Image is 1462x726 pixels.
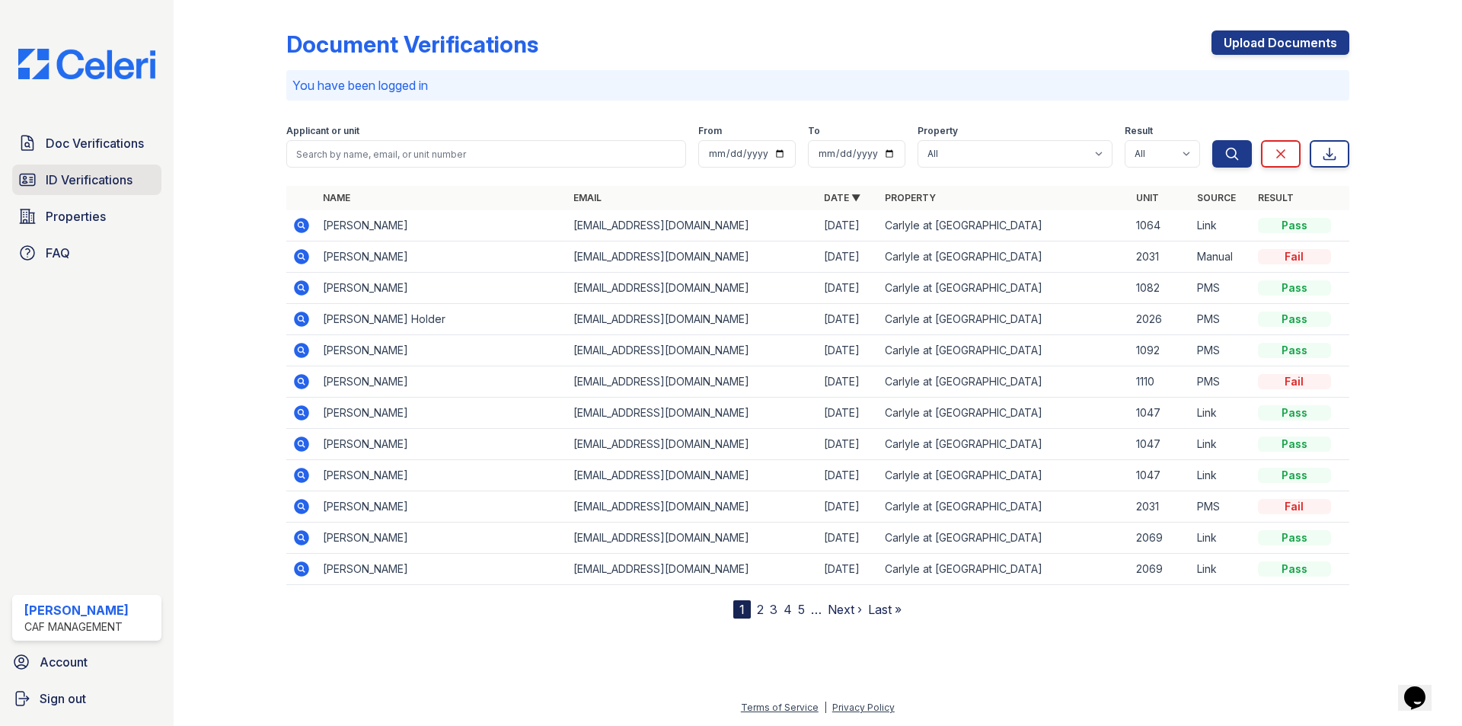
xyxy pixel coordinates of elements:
[567,335,818,366] td: [EMAIL_ADDRESS][DOMAIN_NAME]
[1130,210,1191,241] td: 1064
[46,171,132,189] span: ID Verifications
[784,602,792,617] a: 4
[879,554,1129,585] td: Carlyle at [GEOGRAPHIC_DATA]
[818,273,879,304] td: [DATE]
[757,602,764,617] a: 2
[292,76,1343,94] p: You have been logged in
[879,491,1129,523] td: Carlyle at [GEOGRAPHIC_DATA]
[1191,366,1252,398] td: PMS
[818,554,879,585] td: [DATE]
[40,689,86,708] span: Sign out
[567,460,818,491] td: [EMAIL_ADDRESS][DOMAIN_NAME]
[24,619,129,635] div: CAF Management
[567,523,818,554] td: [EMAIL_ADDRESS][DOMAIN_NAME]
[46,134,144,152] span: Doc Verifications
[323,192,350,203] a: Name
[1130,554,1191,585] td: 2069
[317,210,567,241] td: [PERSON_NAME]
[1125,125,1153,137] label: Result
[808,125,820,137] label: To
[567,366,818,398] td: [EMAIL_ADDRESS][DOMAIN_NAME]
[1258,374,1331,389] div: Fail
[6,49,168,79] img: CE_Logo_Blue-a8612792a0a2168367f1c8372b55b34899dd931a85d93a1a3d3e32e68fde9ad4.png
[1191,429,1252,460] td: Link
[818,241,879,273] td: [DATE]
[879,460,1129,491] td: Carlyle at [GEOGRAPHIC_DATA]
[567,273,818,304] td: [EMAIL_ADDRESS][DOMAIN_NAME]
[1197,192,1236,203] a: Source
[1191,554,1252,585] td: Link
[317,429,567,460] td: [PERSON_NAME]
[879,366,1129,398] td: Carlyle at [GEOGRAPHIC_DATA]
[741,702,819,713] a: Terms of Service
[40,653,88,671] span: Account
[1258,312,1331,327] div: Pass
[286,140,686,168] input: Search by name, email, or unit number
[317,366,567,398] td: [PERSON_NAME]
[879,398,1129,429] td: Carlyle at [GEOGRAPHIC_DATA]
[1258,192,1294,203] a: Result
[1258,405,1331,421] div: Pass
[1191,398,1252,429] td: Link
[885,192,936,203] a: Property
[567,210,818,241] td: [EMAIL_ADDRESS][DOMAIN_NAME]
[770,602,777,617] a: 3
[1258,280,1331,296] div: Pass
[1191,241,1252,273] td: Manual
[824,702,827,713] div: |
[828,602,862,617] a: Next ›
[1130,335,1191,366] td: 1092
[1191,335,1252,366] td: PMS
[1130,523,1191,554] td: 2069
[12,201,161,232] a: Properties
[567,241,818,273] td: [EMAIL_ADDRESS][DOMAIN_NAME]
[733,600,751,619] div: 1
[317,554,567,585] td: [PERSON_NAME]
[1136,192,1159,203] a: Unit
[818,304,879,335] td: [DATE]
[6,683,168,714] a: Sign out
[1191,491,1252,523] td: PMS
[317,491,567,523] td: [PERSON_NAME]
[1398,665,1447,711] iframe: chat widget
[811,600,822,619] span: …
[567,304,818,335] td: [EMAIL_ADDRESS][DOMAIN_NAME]
[1191,460,1252,491] td: Link
[818,335,879,366] td: [DATE]
[1130,304,1191,335] td: 2026
[1191,304,1252,335] td: PMS
[567,429,818,460] td: [EMAIL_ADDRESS][DOMAIN_NAME]
[567,554,818,585] td: [EMAIL_ADDRESS][DOMAIN_NAME]
[317,398,567,429] td: [PERSON_NAME]
[879,335,1129,366] td: Carlyle at [GEOGRAPHIC_DATA]
[818,491,879,523] td: [DATE]
[1258,468,1331,483] div: Pass
[567,398,818,429] td: [EMAIL_ADDRESS][DOMAIN_NAME]
[818,210,879,241] td: [DATE]
[317,460,567,491] td: [PERSON_NAME]
[1258,561,1331,577] div: Pass
[12,238,161,268] a: FAQ
[1258,437,1331,452] div: Pass
[918,125,958,137] label: Property
[1191,210,1252,241] td: Link
[317,304,567,335] td: [PERSON_NAME] Holder
[818,429,879,460] td: [DATE]
[818,460,879,491] td: [DATE]
[12,165,161,195] a: ID Verifications
[1130,429,1191,460] td: 1047
[12,128,161,158] a: Doc Verifications
[818,366,879,398] td: [DATE]
[879,429,1129,460] td: Carlyle at [GEOGRAPHIC_DATA]
[1258,530,1331,545] div: Pass
[818,523,879,554] td: [DATE]
[317,335,567,366] td: [PERSON_NAME]
[868,602,902,617] a: Last »
[6,647,168,677] a: Account
[317,273,567,304] td: [PERSON_NAME]
[317,523,567,554] td: [PERSON_NAME]
[1130,398,1191,429] td: 1047
[818,398,879,429] td: [DATE]
[879,523,1129,554] td: Carlyle at [GEOGRAPHIC_DATA]
[879,210,1129,241] td: Carlyle at [GEOGRAPHIC_DATA]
